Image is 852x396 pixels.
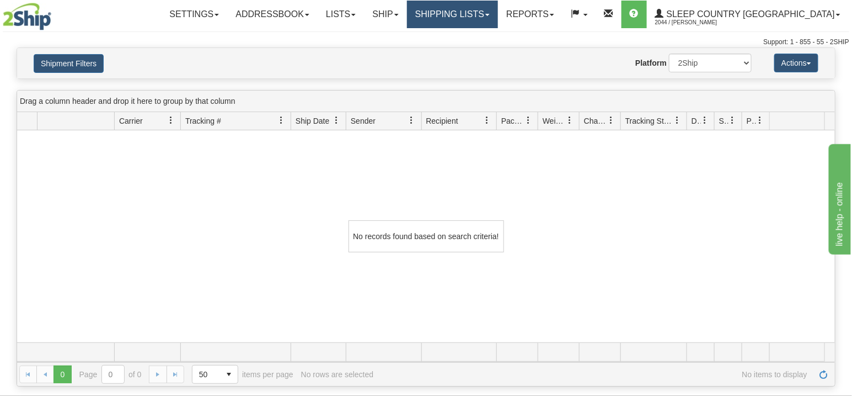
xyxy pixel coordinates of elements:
span: Recipient [426,115,458,126]
button: Actions [774,54,818,72]
span: Ship Date [296,115,329,126]
span: items per page [192,365,293,384]
div: grid grouping header [17,91,835,112]
a: Pickup Status filter column settings [751,111,769,130]
span: Page sizes drop down [192,365,238,384]
span: Tracking # [185,115,221,126]
span: Pickup Status [747,115,756,126]
span: Page 0 [53,366,71,383]
span: Packages [501,115,524,126]
span: Charge [584,115,607,126]
span: select [220,366,238,383]
a: Reports [498,1,562,28]
button: Shipment Filters [34,54,104,73]
img: logo2044.jpg [3,3,51,30]
a: Ship Date filter column settings [327,111,346,130]
a: Shipment Issues filter column settings [723,111,742,130]
div: live help - online [8,7,102,20]
span: Shipment Issues [719,115,728,126]
a: Recipient filter column settings [478,111,496,130]
span: Tracking Status [625,115,673,126]
a: Addressbook [227,1,318,28]
span: Carrier [119,115,143,126]
a: Ship [364,1,406,28]
a: Shipping lists [407,1,498,28]
a: Tracking Status filter column settings [668,111,687,130]
a: Settings [161,1,227,28]
a: Refresh [815,366,833,383]
div: No records found based on search criteria! [349,220,504,252]
iframe: chat widget [827,141,851,254]
div: No rows are selected [301,370,374,379]
div: Support: 1 - 855 - 55 - 2SHIP [3,38,849,47]
span: 2044 / [PERSON_NAME] [655,17,738,28]
a: Lists [318,1,364,28]
span: Sender [351,115,376,126]
a: Packages filter column settings [519,111,538,130]
span: Page of 0 [79,365,142,384]
a: Tracking # filter column settings [272,111,291,130]
a: Sleep Country [GEOGRAPHIC_DATA] 2044 / [PERSON_NAME] [647,1,849,28]
a: Weight filter column settings [560,111,579,130]
a: Delivery Status filter column settings [695,111,714,130]
a: Sender filter column settings [403,111,421,130]
label: Platform [635,57,667,68]
span: 50 [199,369,213,380]
a: Charge filter column settings [602,111,620,130]
span: Weight [543,115,566,126]
a: Carrier filter column settings [162,111,180,130]
span: Sleep Country [GEOGRAPHIC_DATA] [664,9,835,19]
span: No items to display [381,370,807,379]
span: Delivery Status [692,115,701,126]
